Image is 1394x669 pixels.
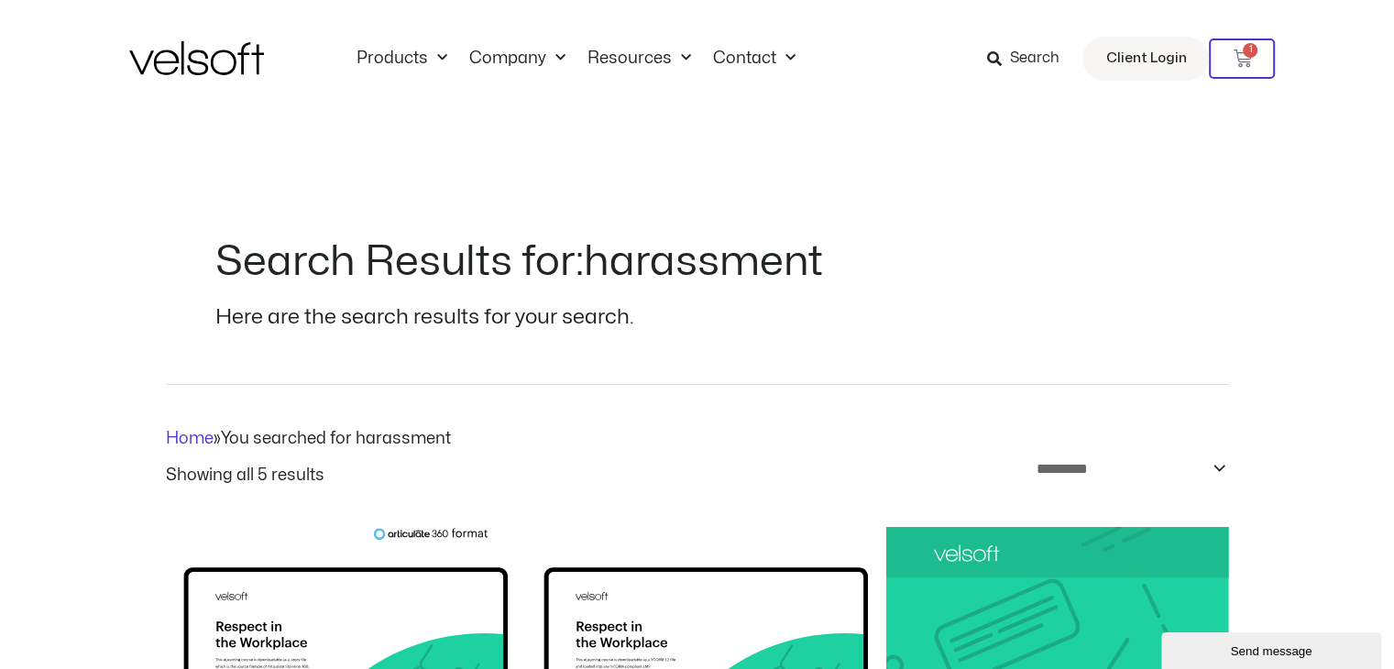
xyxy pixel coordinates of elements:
iframe: chat widget [1161,629,1385,669]
a: Client Login [1082,37,1209,81]
a: CompanyMenu Toggle [458,49,576,69]
p: Here are the search results for your search. [215,301,1180,335]
h1: Search Results for: [215,233,1180,291]
img: Velsoft Training Materials [129,41,264,75]
a: ProductsMenu Toggle [346,49,458,69]
span: You searched for harassment [221,431,451,446]
a: ResourcesMenu Toggle [576,49,702,69]
select: Shop order [1025,451,1228,486]
span: Client Login [1105,47,1186,71]
a: ContactMenu Toggle [702,49,807,69]
span: Search [1009,47,1059,71]
a: 1 [1209,38,1275,79]
a: Home [166,431,214,446]
span: » [166,431,451,446]
a: Search [986,43,1071,74]
span: harassment [584,241,823,282]
p: Showing all 5 results [166,467,324,484]
span: 1 [1243,43,1257,58]
nav: Menu [346,49,807,69]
